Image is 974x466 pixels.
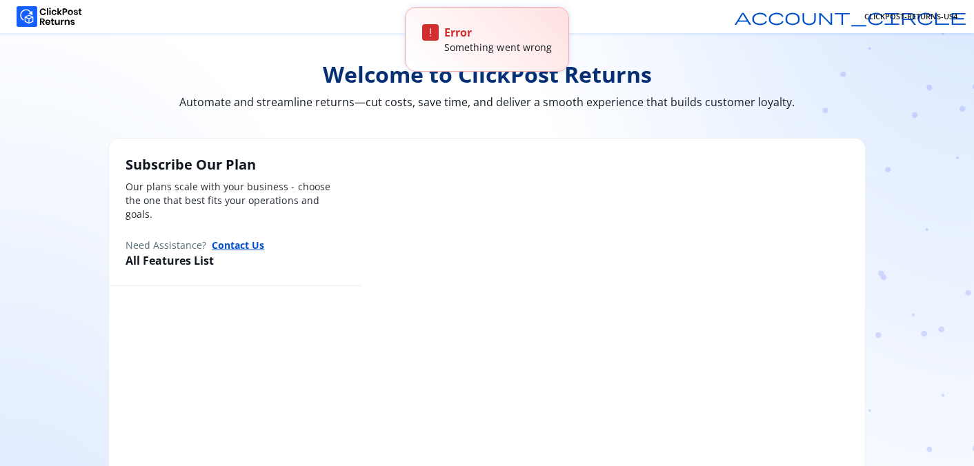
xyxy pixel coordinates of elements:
img: Logo [17,6,82,27]
span: account_circle [735,8,966,25]
span: Welcome to ClickPost Returns [108,61,866,88]
p: Error [444,24,551,41]
h2: Subscribe Our Plan [126,155,344,174]
span: Automate and streamline returns—cut costs, save time, and deliver a smooth experience that builds... [108,94,866,110]
span: CLICKPOST-RETURNS-US4 [864,11,957,22]
p: Our plans scale with your business - choose the one that best fits your operations and goals. [126,180,344,221]
span: Need Assistance? [126,239,206,252]
button: Contact Us [212,238,264,252]
p: Something went wrong [444,41,551,54]
span: exclamation [424,26,437,39]
span: All Features List [126,253,214,268]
